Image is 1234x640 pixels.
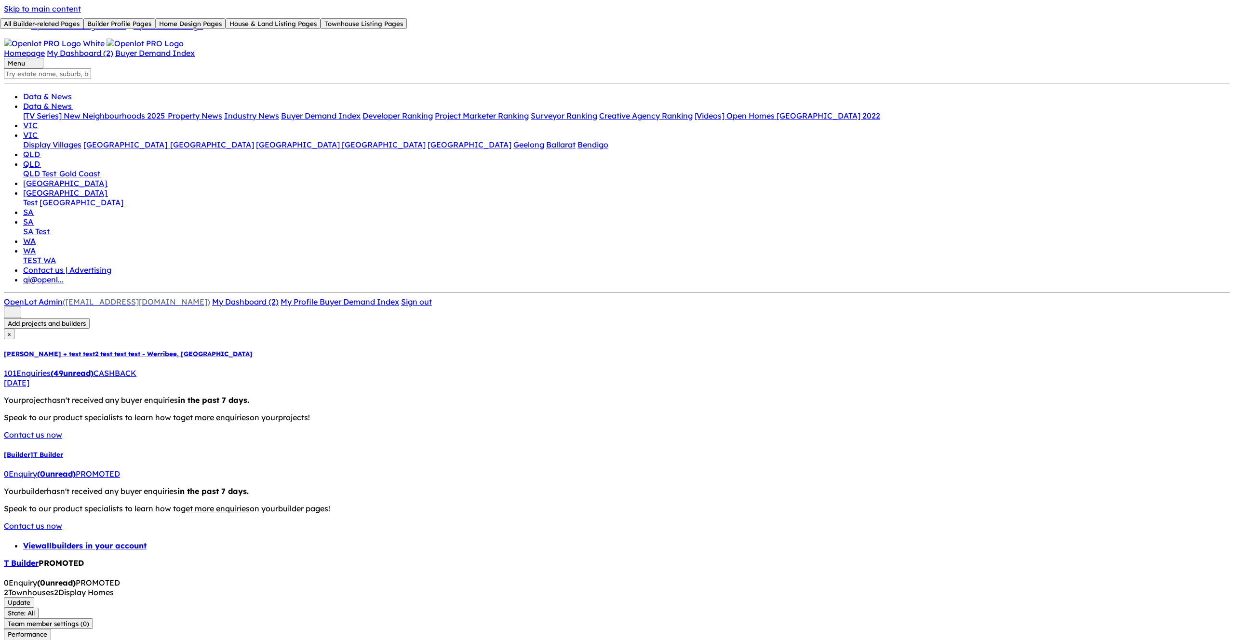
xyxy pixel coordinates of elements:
[4,597,34,608] button: Update
[4,48,45,58] a: Homepage
[320,297,399,307] a: Buyer Demand Index
[54,587,114,597] span: 2 Display Homes
[23,111,168,120] a: [TV Series] New Neighbourhoods 2025
[435,111,529,120] a: Project Marketer Ranking
[23,246,36,255] a: WA
[23,188,108,198] a: [GEOGRAPHIC_DATA]
[224,111,279,120] a: Industry News
[23,198,124,207] a: Test [GEOGRAPHIC_DATA]
[4,68,91,79] input: Try estate name, suburb, builder or developer
[47,48,113,58] a: My Dashboard (2)
[4,578,1230,587] div: 0 Enquir y
[37,469,76,479] strong: ( unread)
[8,330,11,338] span: ×
[23,130,39,140] a: VIC
[546,140,576,149] a: Ballarat
[83,620,87,627] span: 0
[63,297,210,307] span: ([EMAIL_ADDRESS][DOMAIN_NAME])
[23,265,111,275] a: Contact us | Advertising
[39,558,84,568] span: PROMOTED
[23,255,56,265] a: TEST WA
[23,227,51,236] a: SA Test
[4,39,105,48] img: Openlot PRO Logo White
[115,48,195,58] a: Buyer Demand Index
[40,578,45,587] span: 0
[8,308,17,315] img: sort.svg
[155,18,226,29] button: Home Design Pages
[23,178,108,188] a: [GEOGRAPHIC_DATA]
[23,140,81,149] a: Display Villages
[37,578,76,587] strong: ( unread)
[107,39,184,48] img: Openlot PRO Logo
[168,111,222,120] a: Property News
[23,159,41,169] a: QLD
[4,350,1230,358] h5: [PERSON_NAME] + test test2 test test test - Werribee , [GEOGRAPHIC_DATA]
[4,430,62,440] a: Contact us now
[531,111,597,120] a: Surveyor Ranking
[83,18,155,29] button: Builder Profile Pages
[4,4,81,13] a: Skip to main content
[212,297,279,307] a: My Dashboard (2)
[4,558,39,568] a: T Builder
[281,111,361,120] a: Buyer Demand Index
[83,140,170,149] a: [GEOGRAPHIC_DATA]
[94,368,136,378] span: CASHBACK
[4,608,39,618] button: State: All
[23,120,39,130] a: VIC
[76,578,120,587] span: PROMOTED
[4,618,93,629] button: Team member settings ()
[181,504,250,513] u: get more enquiries
[4,504,1230,513] p: Speak to our product specialists to learn how to on your builder pages !
[428,140,511,149] a: [GEOGRAPHIC_DATA]
[362,111,433,120] a: Developer Ranking
[4,318,90,329] button: Add projects and builders
[4,395,1230,405] p: Your project hasn't received any buyer enquiries
[4,469,1230,479] div: 0 Enquir y
[23,207,34,217] a: SA
[4,451,1230,458] h5: [Builder] T Builder
[577,140,608,149] a: Bendigo
[23,275,64,284] span: qi@openl...
[178,395,249,405] b: in the past 7 days.
[23,169,59,178] a: QLD Test
[513,140,544,149] a: Geelong
[226,18,321,29] button: House & Land Listing Pages
[401,297,432,307] a: Sign out
[4,486,1230,496] p: Your builder hasn't received any buyer enquiries
[4,368,1230,378] div: 101 Enquir ies
[281,297,318,307] span: My Profile
[51,368,94,378] strong: ( unread)
[695,111,880,120] a: [Videos] Open Homes [GEOGRAPHIC_DATA] 2022
[4,541,1230,550] nav: breadcrumb
[23,149,41,159] a: QLD
[40,469,45,479] span: 0
[76,469,120,479] span: PROMOTED
[23,236,36,246] a: WA
[23,92,73,101] a: Data & News
[321,18,407,29] button: Townhouse Listing Pages
[23,217,34,227] a: SA
[4,521,62,531] a: Contact us now
[170,140,254,149] a: [GEOGRAPHIC_DATA]
[4,329,14,339] button: Close
[4,413,1230,422] p: Speak to our product specialists to learn how to on your projects !
[23,101,73,111] a: Data & News
[4,378,29,387] span: [DATE]
[599,111,693,120] a: Creative Agency Ranking
[8,630,47,638] span: Performance
[4,58,43,68] button: Toggle navigation
[23,541,147,550] a: Viewallbuilders in your account
[181,413,250,422] u: get more enquiries
[54,368,63,378] span: 49
[59,169,101,178] a: Gold Coast
[4,297,210,307] a: OpenLot Admin
[177,486,249,496] b: in the past 7 days.
[4,587,54,597] span: 2 Townhouses
[256,140,426,149] a: [GEOGRAPHIC_DATA] [GEOGRAPHIC_DATA]
[8,59,25,67] span: Menu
